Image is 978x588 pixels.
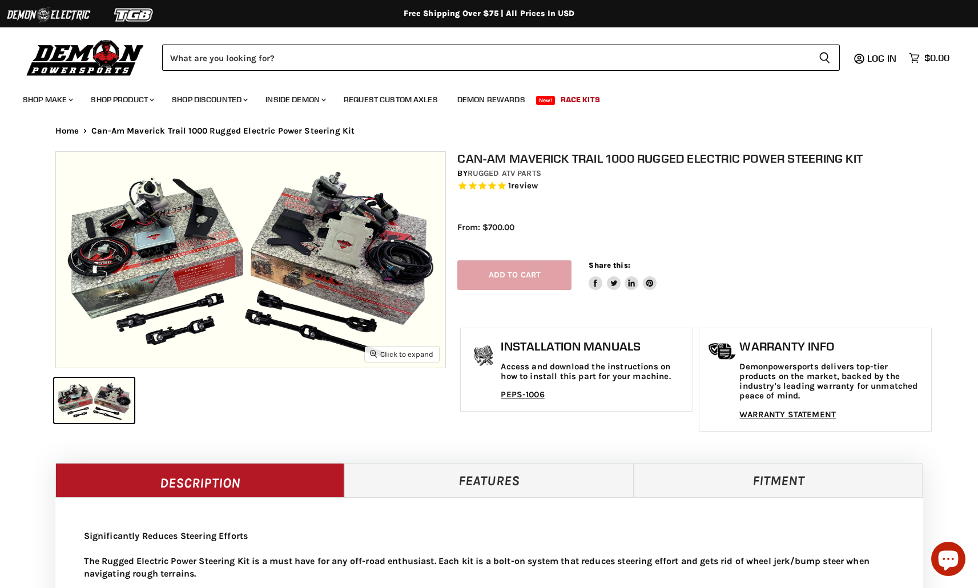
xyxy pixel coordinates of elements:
[14,88,80,111] a: Shop Make
[501,340,687,353] h1: Installation Manuals
[56,152,445,368] img: IMAGE
[33,126,946,136] nav: Breadcrumbs
[257,88,333,111] a: Inside Demon
[162,45,810,71] input: Search
[449,88,534,111] a: Demon Rewards
[344,463,634,497] a: Features
[924,53,949,63] span: $0.00
[589,261,630,269] span: Share this:
[55,126,79,136] a: Home
[23,37,148,78] img: Demon Powersports
[457,222,514,232] span: From: $700.00
[33,9,946,19] div: Free Shipping Over $75 | All Prices In USD
[55,463,345,497] a: Description
[536,96,556,105] span: New!
[634,463,923,497] a: Fitment
[903,50,955,66] a: $0.00
[370,350,433,359] span: Click to expand
[82,88,161,111] a: Shop Product
[589,260,657,291] aside: Share this:
[552,88,609,111] a: Race Kits
[457,167,935,180] div: by
[739,409,836,420] a: WARRANTY STATEMENT
[511,180,538,191] span: review
[501,389,544,400] a: PEPS-1006
[739,340,925,353] h1: Warranty Info
[365,347,439,362] button: Click to expand
[867,53,896,64] span: Log in
[162,45,840,71] form: Product
[163,88,255,111] a: Shop Discounted
[862,53,903,63] a: Log in
[14,83,947,111] ul: Main menu
[468,168,541,178] a: Rugged ATV Parts
[739,362,925,401] p: Demonpowersports delivers top-tier products on the market, backed by the industry's leading warra...
[6,4,91,26] img: Demon Electric Logo 2
[508,180,538,191] span: 1 reviews
[469,343,498,371] img: install_manual-icon.png
[457,180,935,192] span: Rated 5.0 out of 5 stars 1 reviews
[91,126,355,136] span: Can-Am Maverick Trail 1000 Rugged Electric Power Steering Kit
[91,4,177,26] img: TGB Logo 2
[708,343,736,360] img: warranty-icon.png
[54,378,134,423] button: IMAGE thumbnail
[501,362,687,382] p: Access and download the instructions on how to install this part for your machine.
[928,542,969,579] inbox-online-store-chat: Shopify online store chat
[457,151,935,166] h1: Can-Am Maverick Trail 1000 Rugged Electric Power Steering Kit
[810,45,840,71] button: Search
[335,88,446,111] a: Request Custom Axles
